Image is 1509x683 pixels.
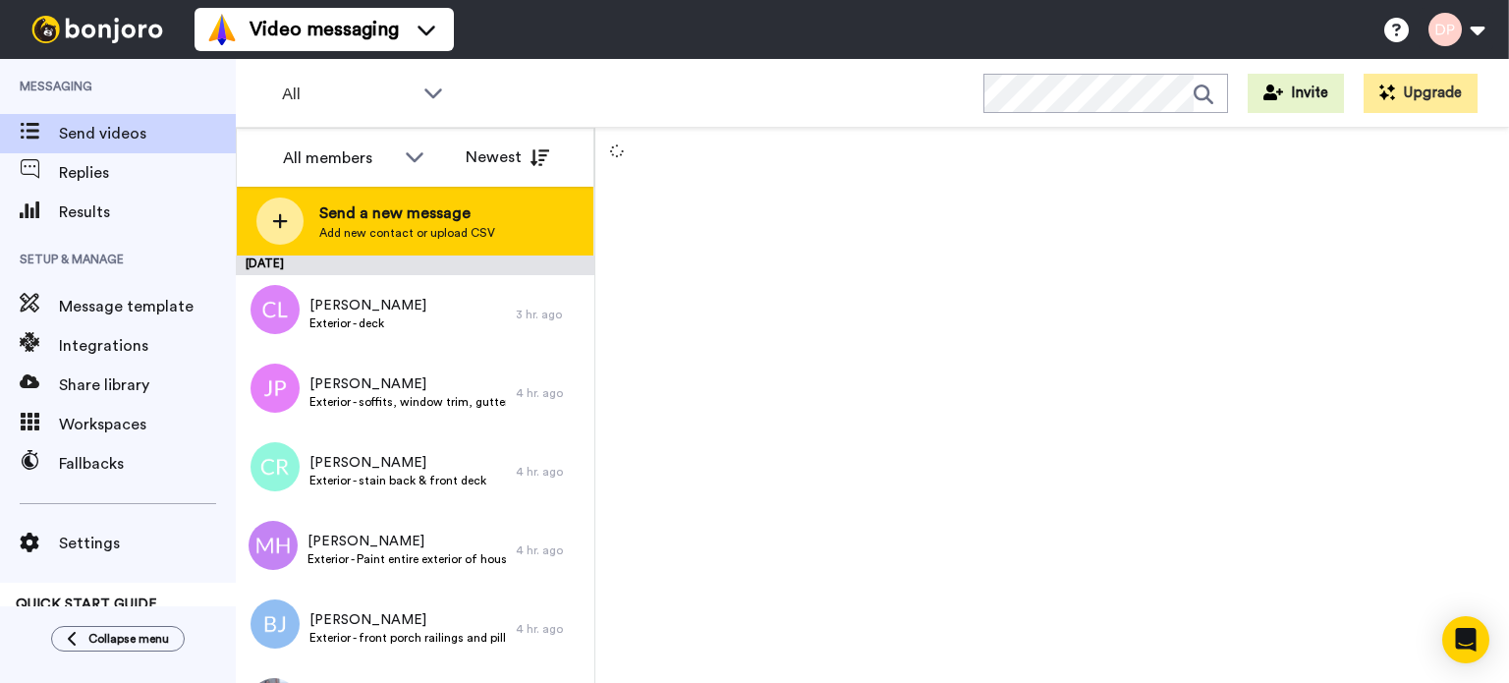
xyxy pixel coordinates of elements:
span: All [282,83,414,106]
span: Exterior - front porch railings and pillars [309,630,506,646]
img: cl.png [251,285,300,334]
span: Share library [59,373,236,397]
div: 3 hr. ago [516,307,585,322]
div: 4 hr. ago [516,464,585,480]
span: Replies [59,161,236,185]
span: [PERSON_NAME] [309,296,426,315]
img: bj-logo-header-white.svg [24,16,171,43]
span: Results [59,200,236,224]
span: Video messaging [250,16,399,43]
button: Collapse menu [51,626,185,652]
button: Newest [451,138,564,177]
div: 4 hr. ago [516,542,585,558]
span: Exterior - soffits, window trim, gutters [309,394,506,410]
button: Upgrade [1364,74,1478,113]
span: QUICK START GUIDE [16,598,157,611]
span: Exterior - deck [309,315,426,331]
div: Open Intercom Messenger [1442,616,1489,663]
span: Collapse menu [88,631,169,647]
span: [PERSON_NAME] [309,374,506,394]
div: 4 hr. ago [516,385,585,401]
img: mh.png [249,521,298,570]
span: Workspaces [59,413,236,436]
span: Settings [59,532,236,555]
img: jp.png [251,364,300,413]
span: Exterior - stain back & front deck [309,473,486,488]
div: [DATE] [236,256,594,275]
img: bj.png [251,599,300,649]
img: vm-color.svg [206,14,238,45]
span: Add new contact or upload CSV [319,225,495,241]
img: cr.png [251,442,300,491]
span: [PERSON_NAME] [307,532,506,551]
span: Send a new message [319,201,495,225]
span: Integrations [59,334,236,358]
span: Fallbacks [59,452,236,476]
span: Send videos [59,122,236,145]
span: [PERSON_NAME] [309,610,506,630]
span: [PERSON_NAME] [309,453,486,473]
span: Exterior - Paint entire exterior of house, possible slightly different color [307,551,506,567]
button: Invite [1248,74,1344,113]
div: 4 hr. ago [516,621,585,637]
span: Message template [59,295,236,318]
div: All members [283,146,395,170]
